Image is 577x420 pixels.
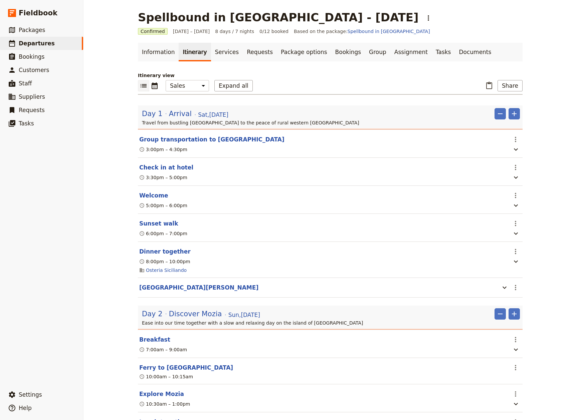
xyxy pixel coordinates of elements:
[173,28,210,35] span: [DATE] – [DATE]
[510,190,521,201] button: Actions
[510,282,521,293] button: Actions
[138,43,179,61] a: Information
[179,43,211,61] a: Itinerary
[19,107,45,113] span: Requests
[138,80,149,91] button: List view
[510,134,521,145] button: Actions
[19,405,32,411] span: Help
[331,43,365,61] a: Bookings
[423,12,434,24] button: Actions
[294,28,430,35] span: Based on the package:
[214,80,253,91] button: Expand all
[139,230,187,237] div: 6:00pm – 7:00pm
[139,191,168,199] button: Edit this itinerary item
[138,28,168,35] span: Confirmed
[169,109,192,119] span: Arrival
[510,246,521,257] button: Actions
[142,320,520,326] p: Ease into our time together with a slow and relaxing day on the island of [GEOGRAPHIC_DATA]
[139,390,184,398] button: Edit this itinerary item
[198,111,228,119] span: Sat , [DATE]
[215,28,254,35] span: 8 days / 7 nights
[139,163,193,171] button: Edit this itinerary item
[509,308,520,320] button: Add
[211,43,243,61] a: Services
[139,220,178,228] button: Edit this itinerary item
[509,108,520,119] button: Add
[139,336,170,344] button: Edit this itinerary item
[139,146,187,153] div: 3:00pm – 4:30pm
[455,43,495,61] a: Documents
[19,120,34,127] span: Tasks
[498,80,523,91] button: Share
[19,27,45,33] span: Packages
[19,53,44,60] span: Bookings
[19,8,57,18] span: Fieldbook
[146,267,187,274] a: Osteria Siciliando
[19,391,42,398] span: Settings
[169,309,222,319] span: Discover Mozia
[142,109,228,119] button: Edit day information
[19,80,32,87] span: Staff
[149,80,160,91] button: Calendar view
[365,43,390,61] a: Group
[243,43,277,61] a: Requests
[277,43,331,61] a: Package options
[138,72,523,79] p: Itinerary view
[139,174,187,181] div: 3:30pm – 5:00pm
[139,202,187,209] div: 5:00pm – 6:00pm
[139,364,233,372] button: Edit this itinerary item
[484,80,495,91] button: Paste itinerary item
[348,29,430,34] a: Spellbound in [GEOGRAPHIC_DATA]
[19,67,49,73] span: Customers
[139,284,258,292] button: Edit this itinerary item
[228,311,260,319] span: Sun , [DATE]
[432,43,455,61] a: Tasks
[139,346,187,353] div: 7:00am – 9:00am
[510,388,521,400] button: Actions
[142,309,260,319] button: Edit day information
[142,119,520,126] p: Travel from bustling [GEOGRAPHIC_DATA] to the peace of rural western [GEOGRAPHIC_DATA]
[139,248,191,256] button: Edit this itinerary item
[510,334,521,345] button: Actions
[139,373,193,380] div: 10:00am – 10:15am
[139,135,284,143] button: Edit this itinerary item
[510,362,521,373] button: Actions
[138,11,419,24] h1: Spellbound in [GEOGRAPHIC_DATA] - [DATE]
[495,108,506,119] button: Remove
[139,401,190,407] div: 10:30am – 1:00pm
[390,43,432,61] a: Assignment
[19,93,45,100] span: Suppliers
[510,218,521,229] button: Actions
[142,109,163,119] span: Day 1
[142,309,163,319] span: Day 2
[259,28,288,35] span: 0/12 booked
[495,308,506,320] button: Remove
[19,40,55,47] span: Departures
[510,162,521,173] button: Actions
[139,258,190,265] div: 8:00pm – 10:00pm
